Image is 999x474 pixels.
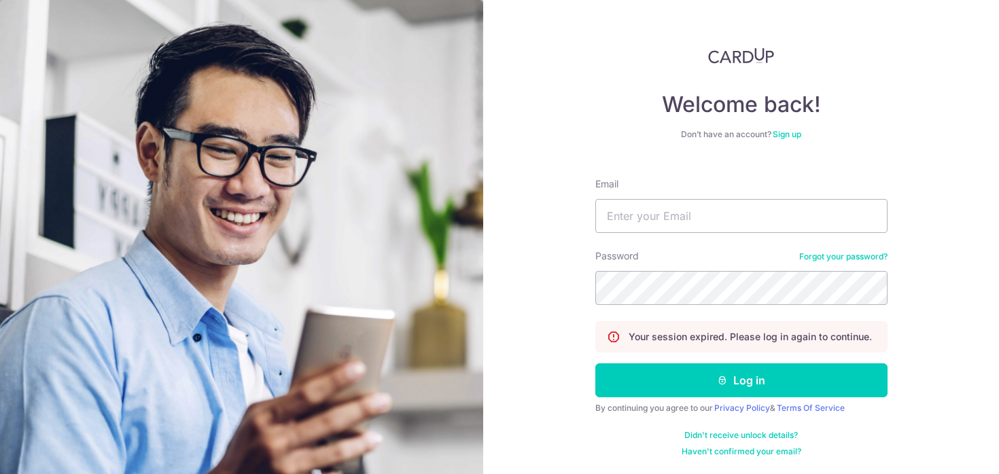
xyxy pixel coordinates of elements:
a: Privacy Policy [714,403,770,413]
div: Don’t have an account? [595,129,888,140]
p: Your session expired. Please log in again to continue. [629,330,872,344]
img: CardUp Logo [708,48,775,64]
a: Haven't confirmed your email? [682,446,801,457]
label: Password [595,249,639,263]
a: Sign up [773,129,801,139]
h4: Welcome back! [595,91,888,118]
a: Forgot your password? [799,251,888,262]
label: Email [595,177,618,191]
a: Didn't receive unlock details? [684,430,798,441]
a: Terms Of Service [777,403,845,413]
div: By continuing you agree to our & [595,403,888,414]
button: Log in [595,363,888,397]
input: Enter your Email [595,199,888,233]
